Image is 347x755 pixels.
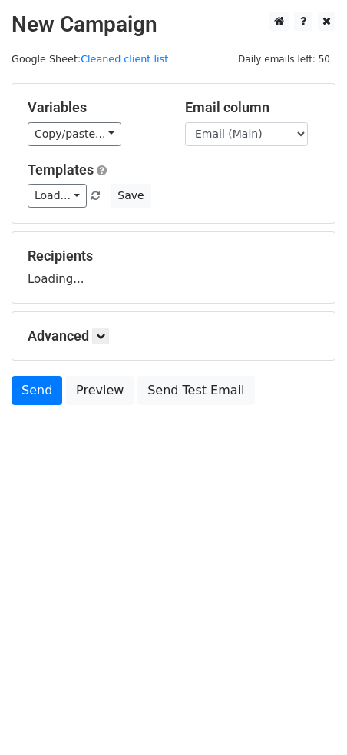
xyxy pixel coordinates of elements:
[12,53,168,65] small: Google Sheet:
[66,376,134,405] a: Preview
[28,184,87,208] a: Load...
[12,12,335,38] h2: New Campaign
[28,122,121,146] a: Copy/paste...
[28,161,94,178] a: Templates
[81,53,168,65] a: Cleaned client list
[12,376,62,405] a: Send
[28,248,319,264] h5: Recipients
[185,99,319,116] h5: Email column
[233,51,335,68] span: Daily emails left: 50
[111,184,150,208] button: Save
[137,376,254,405] a: Send Test Email
[28,328,319,344] h5: Advanced
[28,248,319,288] div: Loading...
[28,99,162,116] h5: Variables
[233,53,335,65] a: Daily emails left: 50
